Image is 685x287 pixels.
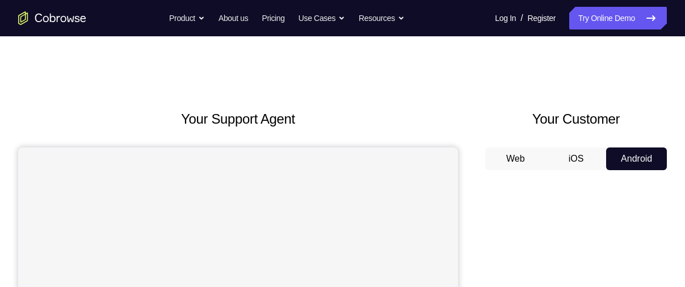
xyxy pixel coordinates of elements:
[520,11,523,25] span: /
[299,7,345,29] button: Use Cases
[169,7,205,29] button: Product
[495,7,516,29] a: Log In
[18,11,86,25] a: Go to the home page
[606,147,667,170] button: Android
[218,7,248,29] a: About us
[18,109,458,129] h2: Your Support Agent
[569,7,667,29] a: Try Online Demo
[485,147,546,170] button: Web
[485,109,667,129] h2: Your Customer
[262,7,284,29] a: Pricing
[528,7,556,29] a: Register
[546,147,607,170] button: iOS
[359,7,405,29] button: Resources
